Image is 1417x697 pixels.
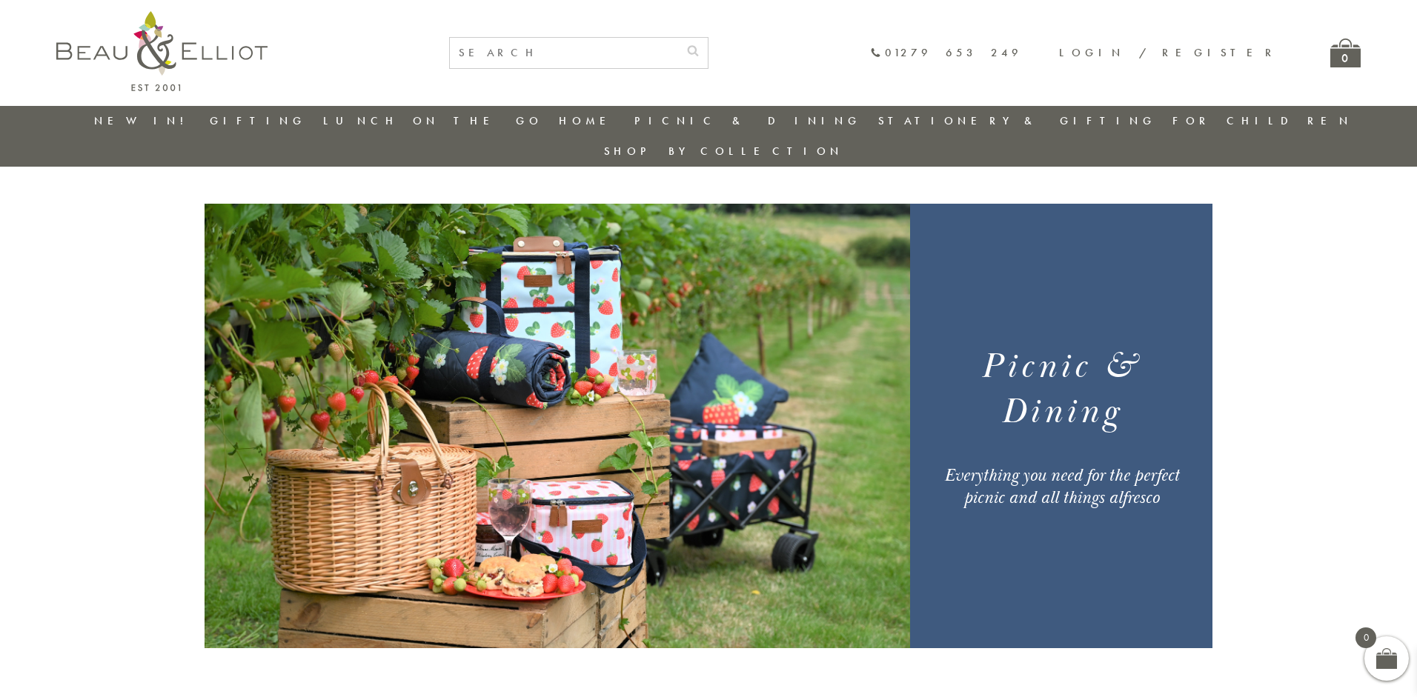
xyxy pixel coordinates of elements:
[1172,113,1353,128] a: For Children
[323,113,542,128] a: Lunch On The Go
[205,204,910,648] img: Picnic Sets
[1355,627,1376,648] span: 0
[559,113,618,128] a: Home
[94,113,193,128] a: New in!
[210,113,306,128] a: Gifting
[928,344,1194,435] h1: Picnic & Dining
[928,464,1194,509] div: Everything you need for the perfect picnic and all things alfresco
[634,113,861,128] a: Picnic & Dining
[1330,39,1361,67] a: 0
[878,113,1156,128] a: Stationery & Gifting
[450,38,678,68] input: SEARCH
[1059,45,1278,60] a: Login / Register
[870,47,1022,59] a: 01279 653 249
[604,144,843,159] a: Shop by collection
[56,11,268,91] img: logo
